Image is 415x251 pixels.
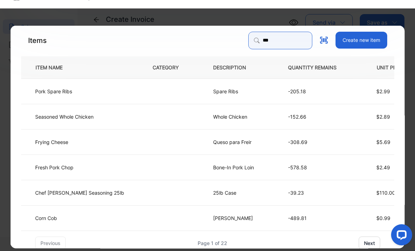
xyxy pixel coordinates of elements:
[213,189,236,196] p: 25lb Case
[288,113,348,120] p: -152.66
[288,88,348,95] p: -205.18
[213,88,238,95] p: Spare Ribs
[288,138,348,146] p: -308.69
[213,214,253,222] p: [PERSON_NAME]
[213,63,257,71] p: DESCRIPTION
[35,189,124,196] p: Chef [PERSON_NAME] Seasoning 25lb
[376,215,390,221] span: $0.99
[376,114,390,120] span: $2.89
[288,164,348,171] p: -578.58
[35,138,72,146] p: Frying Cheese
[35,113,94,120] p: Seasoned Whole Chicken
[35,237,66,249] button: previous
[376,139,390,145] span: $5.69
[197,239,227,246] div: Page 1 of 22
[33,63,74,71] p: ITEM NAME
[288,214,348,222] p: -489.81
[359,237,380,249] button: next
[213,113,247,120] p: Whole Chicken
[288,63,348,71] p: QUANTITY REMAINS
[35,88,72,95] p: Pork Spare Ribs
[376,190,395,196] span: $110.00
[28,35,47,45] p: Items
[35,214,72,222] p: Corn Cob
[153,63,190,71] p: CATEGORY
[376,164,390,170] span: $2.49
[371,63,412,71] p: UNIT PRICE
[376,88,390,94] span: $2.99
[35,164,74,171] p: Fresh Pork Chop
[385,221,415,251] iframe: LiveChat chat widget
[213,164,254,171] p: Bone-In Pork Loin
[213,138,251,146] p: Queso para Freir
[336,31,387,48] button: Create new item
[288,189,348,196] p: -39.23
